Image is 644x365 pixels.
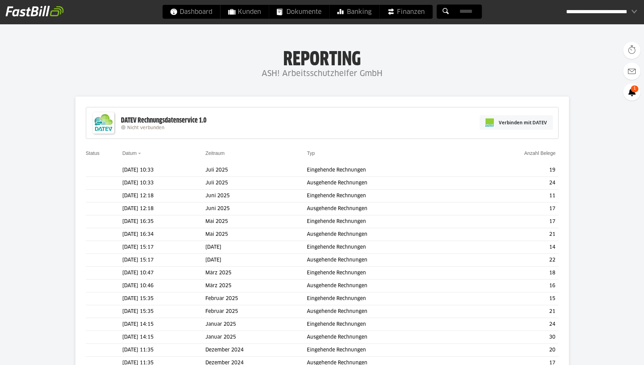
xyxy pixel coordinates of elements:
[162,5,220,19] a: Dashboard
[337,5,372,19] span: Banking
[307,241,467,254] td: Eingehende Rechnungen
[205,267,307,280] td: März 2025
[467,254,558,267] td: 22
[205,305,307,318] td: Februar 2025
[205,318,307,331] td: Januar 2025
[122,241,205,254] td: [DATE] 15:17
[307,202,467,215] td: Ausgehende Rechnungen
[307,254,467,267] td: Ausgehende Rechnungen
[387,5,425,19] span: Finanzen
[122,344,205,357] td: [DATE] 11:35
[307,305,467,318] td: Ausgehende Rechnungen
[122,280,205,292] td: [DATE] 10:46
[467,228,558,241] td: 21
[631,85,638,92] span: 1
[467,318,558,331] td: 24
[6,6,64,17] img: fastbill_logo_white.png
[205,190,307,202] td: Juni 2025
[121,116,206,125] div: DATEV Rechnungsdatenservice 1.0
[122,254,205,267] td: [DATE] 15:17
[90,109,117,137] img: DATEV-Datenservice Logo
[590,344,637,362] iframe: Öffnet ein Widget, in dem Sie weitere Informationen finden
[205,254,307,267] td: [DATE]
[122,331,205,344] td: [DATE] 14:15
[205,177,307,190] td: Juli 2025
[122,190,205,202] td: [DATE] 12:18
[467,177,558,190] td: 24
[122,228,205,241] td: [DATE] 16:34
[307,344,467,357] td: Eingehende Rechnungen
[122,177,205,190] td: [DATE] 10:33
[122,150,137,156] a: Datum
[205,241,307,254] td: [DATE]
[277,5,321,19] span: Dokumente
[307,267,467,280] td: Eingehende Rechnungen
[467,267,558,280] td: 18
[467,292,558,305] td: 15
[220,5,269,19] a: Kunden
[307,150,315,156] a: Typ
[380,5,432,19] a: Finanzen
[329,5,379,19] a: Banking
[205,344,307,357] td: Dezember 2024
[467,202,558,215] td: 17
[122,292,205,305] td: [DATE] 15:35
[122,215,205,228] td: [DATE] 16:35
[307,280,467,292] td: Ausgehende Rechnungen
[480,115,553,130] a: Verbinden mit DATEV
[307,228,467,241] td: Ausgehende Rechnungen
[122,267,205,280] td: [DATE] 10:47
[307,331,467,344] td: Ausgehende Rechnungen
[524,150,555,156] a: Anzahl Belege
[623,83,641,101] a: 1
[467,241,558,254] td: 14
[205,150,225,156] a: Zeitraum
[307,318,467,331] td: Eingehende Rechnungen
[499,119,547,126] span: Verbinden mit DATEV
[205,292,307,305] td: Februar 2025
[138,153,142,154] img: sort_desc.gif
[205,280,307,292] td: März 2025
[486,118,494,127] img: pi-datev-logo-farbig-24.svg
[467,280,558,292] td: 16
[467,305,558,318] td: 21
[70,49,574,67] h1: Reporting
[122,318,205,331] td: [DATE] 14:15
[307,164,467,177] td: Eingehende Rechnungen
[122,164,205,177] td: [DATE] 10:33
[122,305,205,318] td: [DATE] 15:35
[122,202,205,215] td: [DATE] 12:18
[307,190,467,202] td: Eingehende Rechnungen
[127,126,164,130] span: Nicht verbunden
[467,215,558,228] td: 17
[228,5,261,19] span: Kunden
[467,331,558,344] td: 30
[170,5,212,19] span: Dashboard
[307,177,467,190] td: Ausgehende Rechnungen
[467,164,558,177] td: 19
[205,164,307,177] td: Juli 2025
[205,228,307,241] td: Mai 2025
[307,292,467,305] td: Eingehende Rechnungen
[307,215,467,228] td: Eingehende Rechnungen
[269,5,329,19] a: Dokumente
[467,344,558,357] td: 20
[205,202,307,215] td: Juni 2025
[467,190,558,202] td: 11
[205,331,307,344] td: Januar 2025
[86,150,100,156] a: Status
[205,215,307,228] td: Mai 2025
